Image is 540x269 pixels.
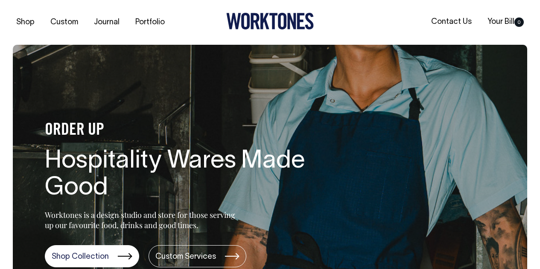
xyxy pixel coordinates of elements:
a: Journal [90,15,123,29]
p: Worktones is a design studio and store for those serving up our favourite food, drinks and good t... [45,210,239,230]
a: Shop [13,15,38,29]
a: Custom Services [149,245,246,267]
span: 0 [514,17,524,27]
a: Custom [47,15,82,29]
a: Contact Us [428,15,475,29]
h1: Hospitality Wares Made Good [45,148,318,202]
a: Your Bill0 [484,15,527,29]
h4: ORDER UP [45,121,318,139]
a: Portfolio [132,15,168,29]
a: Shop Collection [45,245,139,267]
